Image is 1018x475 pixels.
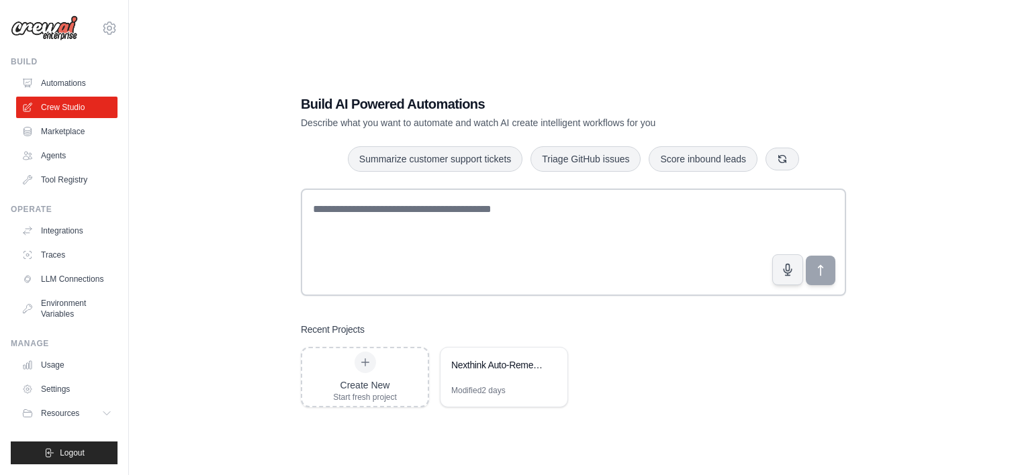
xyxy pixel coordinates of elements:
button: Triage GitHub issues [530,146,641,172]
button: Summarize customer support tickets [348,146,522,172]
button: Logout [11,441,118,464]
a: Automations [16,72,118,94]
a: Integrations [16,220,118,242]
div: Modified 2 days [451,385,506,396]
iframe: Chat Widget [951,411,1018,475]
button: Get new suggestions [766,148,799,170]
div: Manage [11,338,118,349]
span: Logout [60,447,85,458]
a: Environment Variables [16,293,118,325]
a: Crew Studio [16,97,118,118]
div: Build [11,56,118,67]
div: Nexthink Auto-Remediation System [451,358,543,372]
a: Agents [16,145,118,166]
button: Resources [16,403,118,424]
span: Resources [41,408,79,419]
a: Marketplace [16,121,118,142]
div: Create New [333,378,397,392]
a: LLM Connections [16,268,118,290]
button: Score inbound leads [649,146,757,172]
a: Settings [16,378,118,400]
h3: Recent Projects [301,323,365,336]
a: Traces [16,244,118,266]
a: Tool Registry [16,169,118,191]
div: Start fresh project [333,392,397,403]
a: Usage [16,354,118,376]
p: Describe what you want to automate and watch AI create intelligent workflows for you [301,116,752,129]
img: Logo [11,15,78,41]
h1: Build AI Powered Automations [301,95,752,113]
div: Operate [11,204,118,215]
button: Click to speak your automation idea [772,254,803,285]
